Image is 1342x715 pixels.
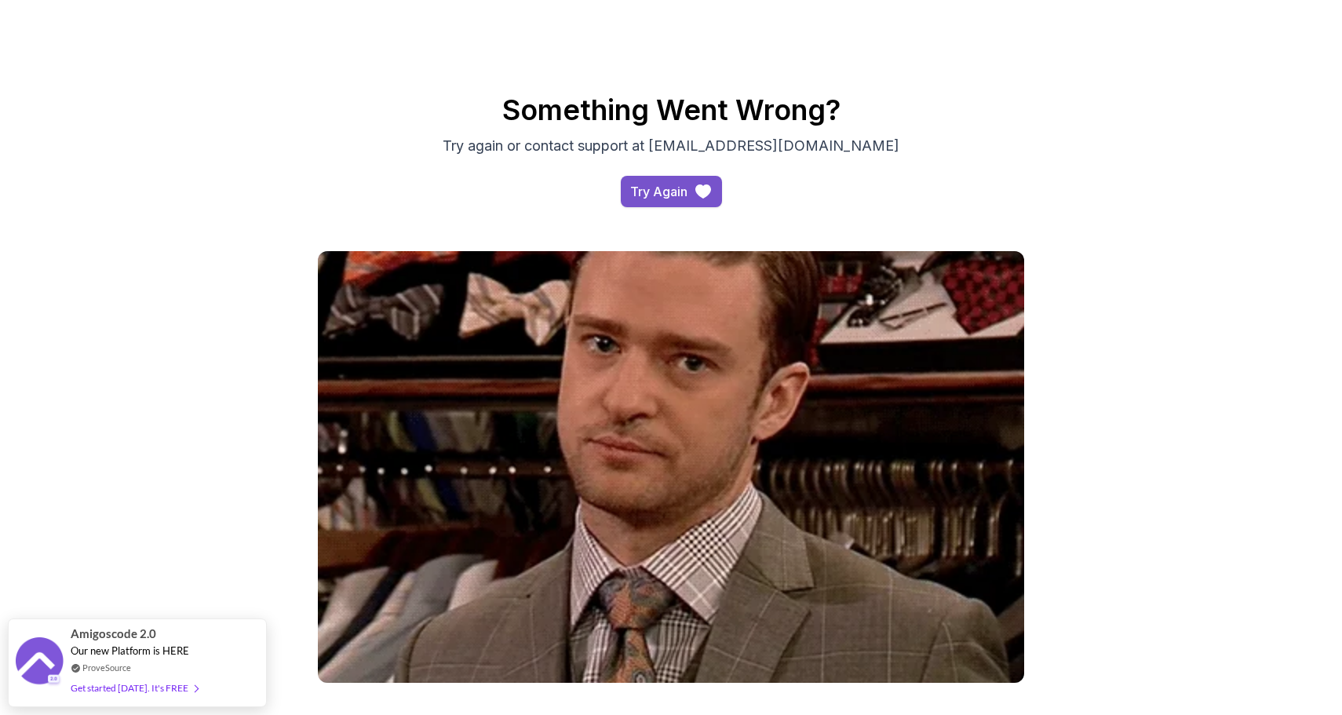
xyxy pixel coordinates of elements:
[621,176,722,207] button: Try Again
[621,176,722,207] a: access-dashboard
[71,679,198,697] div: Get started [DATE]. It's FREE
[82,661,131,674] a: ProveSource
[318,251,1024,683] img: gif
[16,637,63,688] img: provesource social proof notification image
[71,644,189,657] span: Our new Platform is HERE
[407,135,935,157] p: Try again or contact support at [EMAIL_ADDRESS][DOMAIN_NAME]
[630,182,687,201] div: Try Again
[71,625,156,643] span: Amigoscode 2.0
[122,94,1220,126] h2: Something Went Wrong?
